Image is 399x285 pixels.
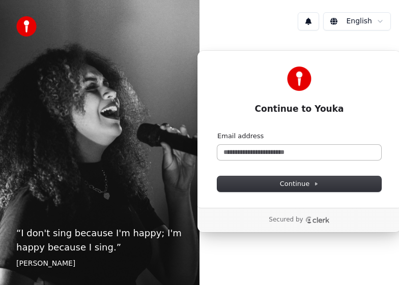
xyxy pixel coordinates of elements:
label: Email address [217,132,264,141]
button: Continue [217,176,381,192]
p: Secured by [269,216,303,224]
span: Continue [280,179,319,188]
h1: Continue to Youka [217,103,381,115]
img: youka [16,16,37,37]
p: “ I don't sing because I'm happy; I'm happy because I sing. ” [16,226,183,255]
footer: [PERSON_NAME] [16,259,183,269]
img: Youka [287,67,311,91]
a: Clerk logo [305,216,330,224]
